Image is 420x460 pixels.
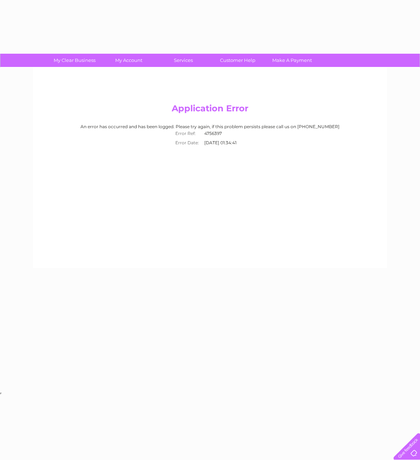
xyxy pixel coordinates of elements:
a: My Clear Business [45,54,104,67]
a: Services [154,54,213,67]
th: Error Ref: [172,129,202,138]
td: 4756397 [202,129,249,138]
h2: Application Error [40,103,380,117]
a: Make A Payment [263,54,322,67]
div: An error has occurred and has been logged. Please try again, if this problem persists please call... [40,124,380,147]
a: Customer Help [208,54,267,67]
th: Error Date: [172,138,202,147]
td: [DATE] 01:34:41 [202,138,249,147]
a: My Account [99,54,158,67]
